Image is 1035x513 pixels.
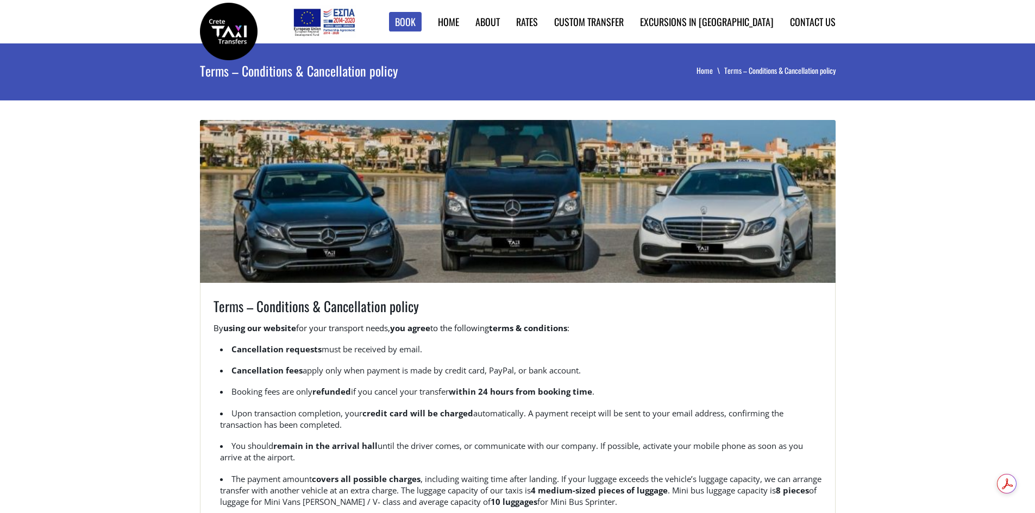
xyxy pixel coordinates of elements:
a: Book [389,12,422,32]
strong: 10 luggages [491,496,537,507]
strong: covers all possible charges [312,473,421,484]
strong: credit card will be charged [362,408,473,419]
strong: refunded [312,386,351,397]
li: Booking fees are only if you cancel your transfer . [214,386,822,407]
a: Rates [516,15,538,29]
strong: you agree [390,322,430,333]
strong: remain in the arrival hall [273,440,378,451]
a: Contact us [790,15,836,29]
h2: Terms – Conditions & Cancellation policy [214,296,822,322]
strong: Cancellation requests [231,344,322,354]
p: By for your transport needs, to the following : [214,322,822,344]
a: Home [697,65,724,76]
a: About [475,15,500,29]
h1: Terms – Conditions & Cancellation policy [200,43,573,98]
img: e-bannersEUERDF180X90.jpg [292,5,356,38]
li: Upon transaction completion, your automatically. A payment receipt will be sent to your email add... [214,408,822,441]
strong: 4 medium-sized pieces of luggage [531,485,668,496]
a: Custom Transfer [554,15,624,29]
li: must be received by email. [214,344,822,365]
strong: within 24 hours from booking time [449,386,592,397]
li: You should until the driver comes, or communicate with our company. If possible, activate your mo... [214,440,822,473]
strong: using our website [223,322,296,333]
strong: Cancellation fees [231,365,303,376]
strong: terms & conditions [489,322,567,333]
li: apply only when payment is made by credit card, PayPal, or bank account. [214,365,822,386]
img: Crete Taxi Transfers | Crete Taxi Transfers Terms Conditions & Cancellation | Crete Taxi Transfers [200,3,258,60]
strong: 8 pieces [776,485,809,496]
a: Home [438,15,459,29]
a: Excursions in [GEOGRAPHIC_DATA] [640,15,774,29]
li: Terms – Conditions & Cancellation policy [724,65,836,76]
a: Crete Taxi Transfers | Crete Taxi Transfers Terms Conditions & Cancellation | Crete Taxi Transfers [200,24,258,36]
